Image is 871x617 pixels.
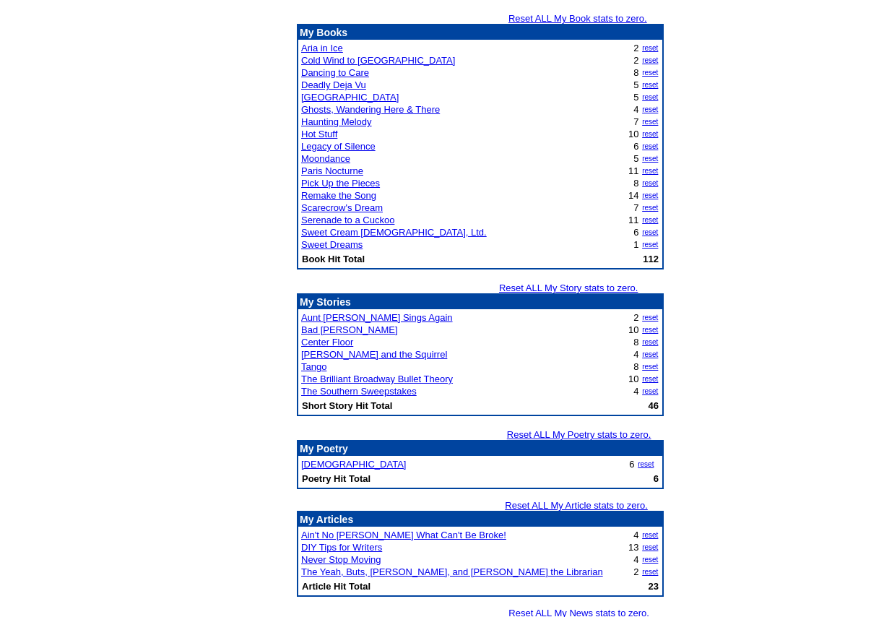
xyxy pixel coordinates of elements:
a: reset [642,93,658,101]
a: reset [642,216,658,224]
font: 7 [633,202,638,213]
a: reset [642,204,658,212]
font: 2 [633,566,638,577]
a: reset [642,326,658,334]
a: reset [642,241,658,249]
a: Ain't No [PERSON_NAME] What Can't Be Broke! [301,530,506,540]
font: 7 [633,116,638,127]
a: reset [642,556,658,564]
a: Serenade to a Cuckoo [301,215,394,225]
a: reset [642,387,658,395]
a: Deadly Deja Vu [301,79,366,90]
a: reset [642,191,658,199]
a: reset [642,69,658,77]
a: The Southern Sweepstakes [301,386,417,397]
a: Center Floor [301,337,353,348]
font: 4 [633,530,638,540]
p: My Stories [300,296,661,308]
a: Reset ALL My Story stats to zero. [499,282,638,293]
font: 8 [633,337,638,348]
a: Cold Wind to [GEOGRAPHIC_DATA] [301,55,455,66]
a: Moondance [301,153,350,164]
font: 4 [633,349,638,360]
a: Never Stop Moving [301,554,381,565]
a: reset [642,56,658,64]
a: Aunt [PERSON_NAME] Sings Again [301,312,453,323]
a: reset [642,363,658,371]
a: reset [642,228,658,236]
font: 11 [628,165,638,176]
font: 8 [633,67,638,78]
a: Hot Stuff [301,129,337,139]
font: 6 [629,459,634,470]
b: Book Hit Total [302,254,365,264]
p: My Books [300,27,661,38]
a: The Yeah, Buts, [PERSON_NAME], and [PERSON_NAME] the Librarian [301,566,603,577]
font: 2 [633,55,638,66]
font: 5 [633,79,638,90]
a: [GEOGRAPHIC_DATA] [301,92,399,103]
a: reset [642,130,658,138]
font: 6 [633,141,638,152]
font: 4 [633,554,638,565]
font: 4 [633,386,638,397]
b: Short Story Hit Total [302,400,392,411]
font: 11 [628,215,638,225]
a: Reset ALL My Article stats to zero. [505,500,648,511]
font: 10 [628,374,638,384]
font: 10 [628,129,638,139]
a: Sweet Dreams [301,239,363,250]
b: 112 [643,254,659,264]
a: Reset ALL My Book stats to zero. [508,13,647,24]
a: Reset ALL My Poetry stats to zero. [507,429,651,440]
a: reset [642,375,658,383]
font: 14 [628,190,638,201]
font: 10 [628,324,638,335]
font: 8 [633,178,638,189]
a: Remake the Song [301,190,376,201]
p: My Articles [300,514,661,525]
a: reset [642,179,658,187]
a: reset [642,167,658,175]
a: reset [642,338,658,346]
b: Article Hit Total [302,581,370,592]
a: reset [642,155,658,163]
font: 1 [633,239,638,250]
a: reset [642,81,658,89]
a: DIY Tips for Writers [301,542,382,553]
font: 2 [633,312,638,323]
a: Aria in Ice [301,43,343,53]
b: 46 [649,400,659,411]
b: Poetry Hit Total [302,473,370,484]
a: Tango [301,361,326,372]
a: Ghosts, Wandering Here & There [301,104,440,115]
font: 8 [633,361,638,372]
a: Bad [PERSON_NAME] [301,324,398,335]
a: Paris Nocturne [301,165,363,176]
a: Sweet Cream [DEMOGRAPHIC_DATA], Ltd. [301,227,487,238]
font: 5 [633,153,638,164]
a: reset [642,44,658,52]
a: reset [638,460,654,468]
a: reset [642,118,658,126]
font: 6 [633,227,638,238]
a: The Brilliant Broadway Bullet Theory [301,374,453,384]
a: [DEMOGRAPHIC_DATA] [301,459,406,470]
a: Pick Up the Pieces [301,178,380,189]
a: reset [642,105,658,113]
a: Dancing to Care [301,67,369,78]
a: Scarecrow's Dream [301,202,383,213]
a: reset [642,531,658,539]
font: 4 [633,104,638,115]
b: 23 [649,581,659,592]
a: Haunting Melody [301,116,372,127]
a: reset [642,568,658,576]
p: My Poetry [300,443,661,454]
font: 2 [633,43,638,53]
a: reset [642,350,658,358]
a: reset [642,142,658,150]
a: reset [642,314,658,322]
font: 5 [633,92,638,103]
font: 13 [628,542,638,553]
a: reset [642,543,658,551]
